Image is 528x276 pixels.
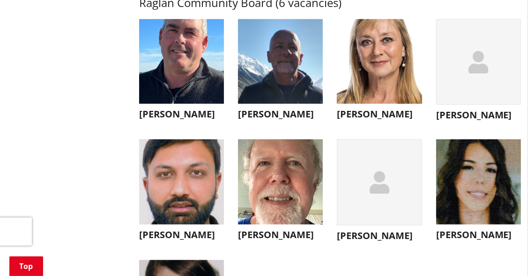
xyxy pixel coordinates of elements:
img: WO-B-RG__HAMPTON_P__geqQF [238,139,323,224]
button: [PERSON_NAME] [436,139,521,245]
button: [PERSON_NAME] [337,19,422,124]
h3: [PERSON_NAME] [139,229,224,240]
img: Nick Pearce [238,19,323,104]
button: [PERSON_NAME] [139,139,224,245]
img: WO-B-RG__WALLIS_R__d6Whr [139,19,224,104]
button: [PERSON_NAME] [238,19,323,124]
h3: [PERSON_NAME] [238,109,323,120]
h3: [PERSON_NAME] [139,109,224,120]
button: [PERSON_NAME] [436,19,521,125]
button: [PERSON_NAME] [139,19,224,124]
img: WO-W-WH__LABOYRIE_N__XTjB5 [337,19,422,104]
h3: [PERSON_NAME] [436,109,521,121]
h3: [PERSON_NAME] [337,230,422,241]
img: WO-B-RG__DELLER_E__QEKNW [436,139,521,224]
button: [PERSON_NAME] [337,139,422,246]
iframe: Messenger Launcher [485,237,519,270]
img: WO-B-RG__BAINS_S__wDBy3 [139,139,224,224]
a: Top [9,256,43,276]
h3: [PERSON_NAME] [436,229,521,240]
h3: [PERSON_NAME] [238,229,323,240]
h3: [PERSON_NAME] [337,109,422,120]
button: [PERSON_NAME] [238,139,323,245]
